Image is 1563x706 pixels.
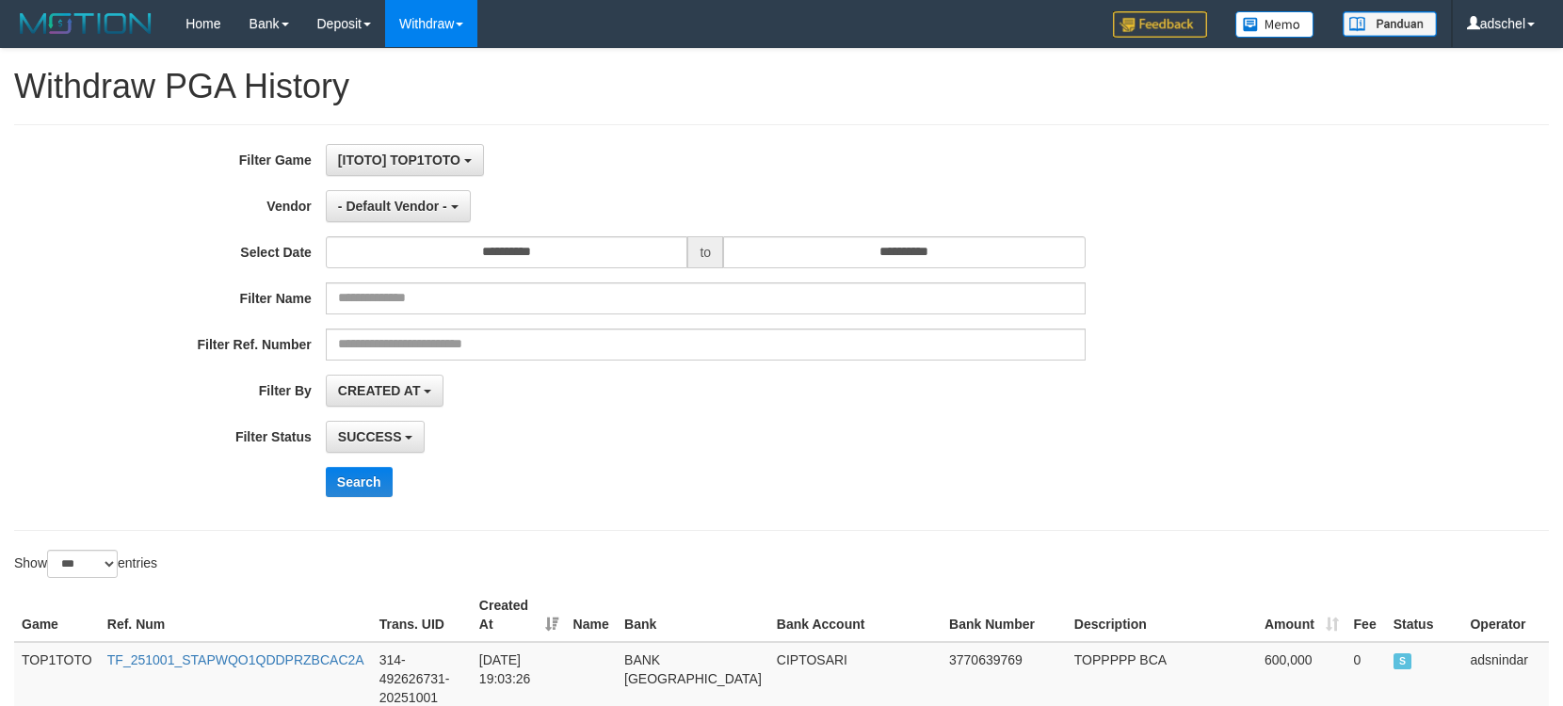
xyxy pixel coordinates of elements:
[1343,11,1437,37] img: panduan.png
[14,550,157,578] label: Show entries
[100,588,372,642] th: Ref. Num
[1067,588,1257,642] th: Description
[338,429,402,444] span: SUCCESS
[1257,588,1346,642] th: Amount: activate to sort column ascending
[326,144,484,176] button: [ITOTO] TOP1TOTO
[566,588,617,642] th: Name
[326,421,426,453] button: SUCCESS
[338,383,421,398] span: CREATED AT
[326,190,471,222] button: - Default Vendor -
[942,588,1067,642] th: Bank Number
[769,588,942,642] th: Bank Account
[326,375,444,407] button: CREATED AT
[14,9,157,38] img: MOTION_logo.png
[1386,588,1463,642] th: Status
[617,588,769,642] th: Bank
[1113,11,1207,38] img: Feedback.jpg
[338,152,460,168] span: [ITOTO] TOP1TOTO
[107,652,364,667] a: TF_251001_STAPWQO1QDDPRZBCAC2A
[372,588,472,642] th: Trans. UID
[1235,11,1314,38] img: Button%20Memo.svg
[14,588,100,642] th: Game
[1394,653,1412,669] span: SUCCESS
[326,467,393,497] button: Search
[338,199,447,214] span: - Default Vendor -
[47,550,118,578] select: Showentries
[14,68,1549,105] h1: Withdraw PGA History
[472,588,566,642] th: Created At: activate to sort column ascending
[687,236,723,268] span: to
[1346,588,1386,642] th: Fee
[1462,588,1549,642] th: Operator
